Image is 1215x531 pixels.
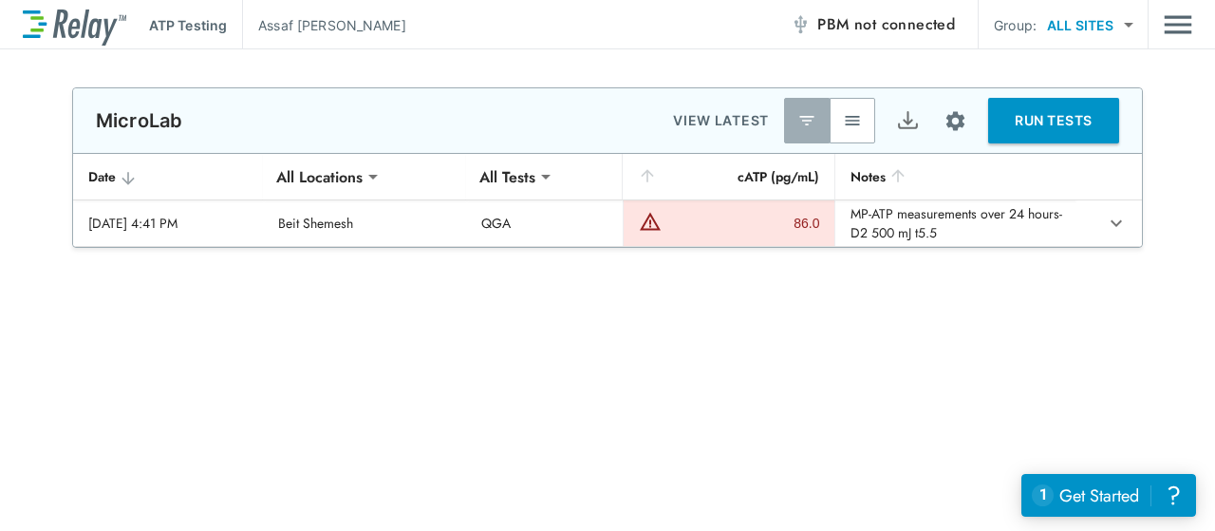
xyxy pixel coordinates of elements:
[783,6,963,44] button: PBM not connected
[466,158,549,196] div: All Tests
[1164,7,1192,43] img: Drawer Icon
[797,111,816,130] img: Latest
[466,200,623,246] td: QGA
[1164,7,1192,43] button: Main menu
[817,11,955,38] span: PBM
[1100,207,1132,239] button: expand row
[88,214,248,233] div: [DATE] 4:41 PM
[854,13,955,35] span: not connected
[639,210,662,233] img: Warning
[263,200,466,246] td: Beit Shemesh
[638,165,820,188] div: cATP (pg/mL)
[885,98,930,143] button: Export
[843,111,862,130] img: View All
[149,15,227,35] p: ATP Testing
[1021,474,1196,517] iframe: Resource center
[73,154,1142,247] table: sticky table
[850,165,1060,188] div: Notes
[666,214,820,233] div: 86.0
[994,15,1037,35] p: Group:
[23,5,126,46] img: LuminUltra Relay
[73,154,263,200] th: Date
[96,109,182,132] p: MicroLab
[930,96,981,146] button: Site setup
[791,15,810,34] img: Offline Icon
[988,98,1119,143] button: RUN TESTS
[896,109,920,133] img: Export Icon
[944,109,967,133] img: Settings Icon
[673,109,769,132] p: VIEW LATEST
[834,200,1075,246] td: MP-ATP measurements over 24 hours- D2 500 mJ t5.5
[258,15,406,35] p: Assaf [PERSON_NAME]
[263,158,376,196] div: All Locations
